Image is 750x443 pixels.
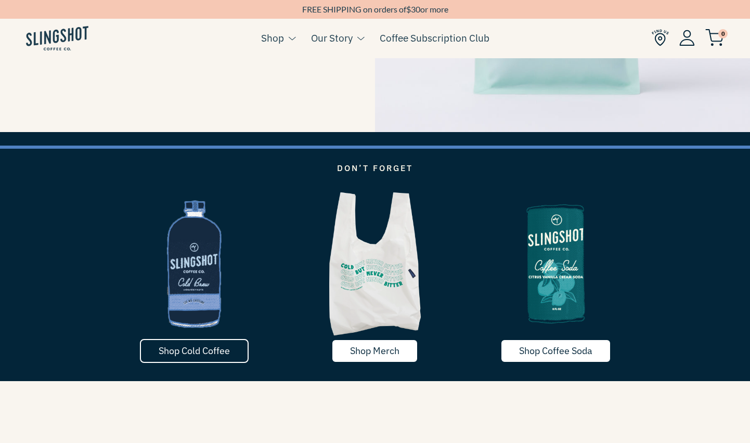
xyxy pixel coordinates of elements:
[705,29,724,46] img: cart
[104,189,285,339] img: Cold & Flash Brew
[411,4,420,14] span: 30
[311,30,353,46] a: Our Story
[718,29,728,38] span: 0
[261,30,284,46] a: Shop
[350,345,399,357] span: Shop Merch
[652,29,669,46] img: Find Us
[519,345,592,357] span: Shop Coffee Soda
[140,339,249,363] a: Shop Cold Coffee
[159,345,230,357] span: Shop Cold Coffee
[406,4,411,14] span: $
[705,32,724,44] a: 0
[285,189,465,339] img: Merch
[679,30,695,46] img: Account
[465,188,646,339] img: Coffee Soda
[337,163,413,173] span: Don’t Forget
[331,339,418,363] a: Shop Merch
[500,339,611,363] a: Shop Coffee Soda
[380,30,489,46] a: Coffee Subscription Club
